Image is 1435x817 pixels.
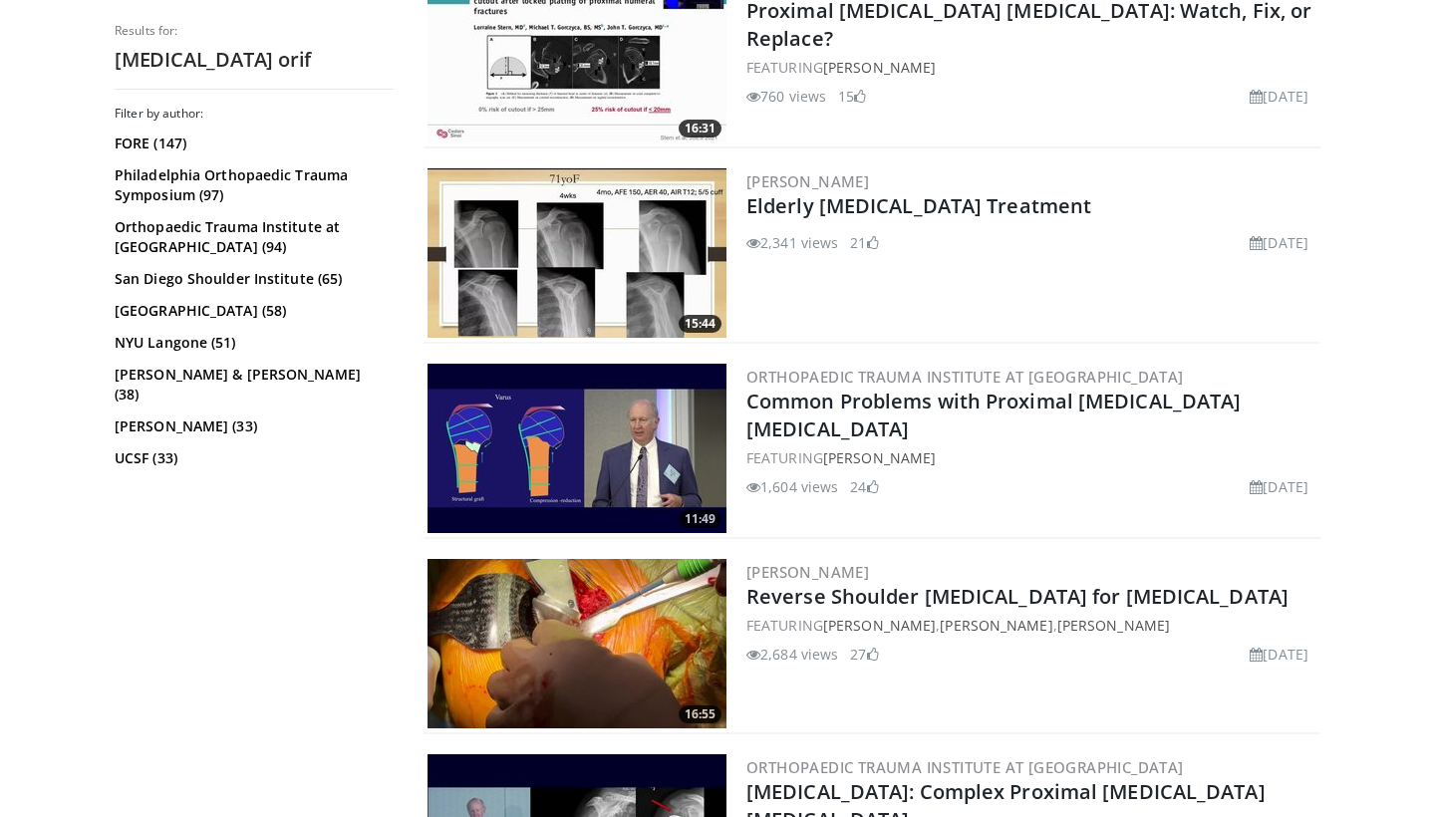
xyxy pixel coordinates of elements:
[746,644,838,665] li: 2,684 views
[838,86,866,107] li: 15
[850,232,878,253] li: 21
[746,192,1091,219] a: Elderly [MEDICAL_DATA] Treatment
[115,301,389,321] a: [GEOGRAPHIC_DATA] (58)
[1250,476,1308,497] li: [DATE]
[428,364,726,533] img: 47dbfc6a-f512-402c-99fc-b4afd6b2c205.300x170_q85_crop-smart_upscale.jpg
[115,416,389,436] a: [PERSON_NAME] (33)
[940,616,1052,635] a: [PERSON_NAME]
[115,365,389,405] a: [PERSON_NAME] & [PERSON_NAME] (38)
[746,171,869,191] a: [PERSON_NAME]
[115,134,389,153] a: FORE (147)
[746,562,869,582] a: [PERSON_NAME]
[746,86,826,107] li: 760 views
[428,168,726,338] img: 00115cb8-bc52-42c4-9807-c411e606a2dc.300x170_q85_crop-smart_upscale.jpg
[746,615,1316,636] div: FEATURING , ,
[115,106,394,122] h3: Filter by author:
[115,217,389,257] a: Orthopaedic Trauma Institute at [GEOGRAPHIC_DATA] (94)
[679,705,721,723] span: 16:55
[823,448,936,467] a: [PERSON_NAME]
[428,559,726,728] a: 16:55
[115,165,389,205] a: Philadelphia Orthopaedic Trauma Symposium (97)
[850,476,878,497] li: 24
[850,644,878,665] li: 27
[746,57,1316,78] div: FEATURING
[115,448,389,468] a: UCSF (33)
[115,47,394,73] h2: [MEDICAL_DATA] orif
[746,476,838,497] li: 1,604 views
[115,269,389,289] a: San Diego Shoulder Institute (65)
[115,23,394,39] p: Results for:
[679,315,721,333] span: 15:44
[746,388,1241,442] a: Common Problems with Proximal [MEDICAL_DATA] [MEDICAL_DATA]
[428,168,726,338] a: 15:44
[746,367,1184,387] a: Orthopaedic Trauma Institute at [GEOGRAPHIC_DATA]
[679,120,721,137] span: 16:31
[746,232,838,253] li: 2,341 views
[1057,616,1170,635] a: [PERSON_NAME]
[1250,232,1308,253] li: [DATE]
[746,757,1184,777] a: Orthopaedic Trauma Institute at [GEOGRAPHIC_DATA]
[115,333,389,353] a: NYU Langone (51)
[746,447,1316,468] div: FEATURING
[1250,86,1308,107] li: [DATE]
[679,510,721,528] span: 11:49
[1250,644,1308,665] li: [DATE]
[823,58,936,77] a: [PERSON_NAME]
[823,616,936,635] a: [PERSON_NAME]
[428,364,726,533] a: 11:49
[428,559,726,728] img: d18e963a-637f-4b7b-b564-15b90de41d86.300x170_q85_crop-smart_upscale.jpg
[746,583,1289,610] a: Reverse Shoulder [MEDICAL_DATA] for [MEDICAL_DATA]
